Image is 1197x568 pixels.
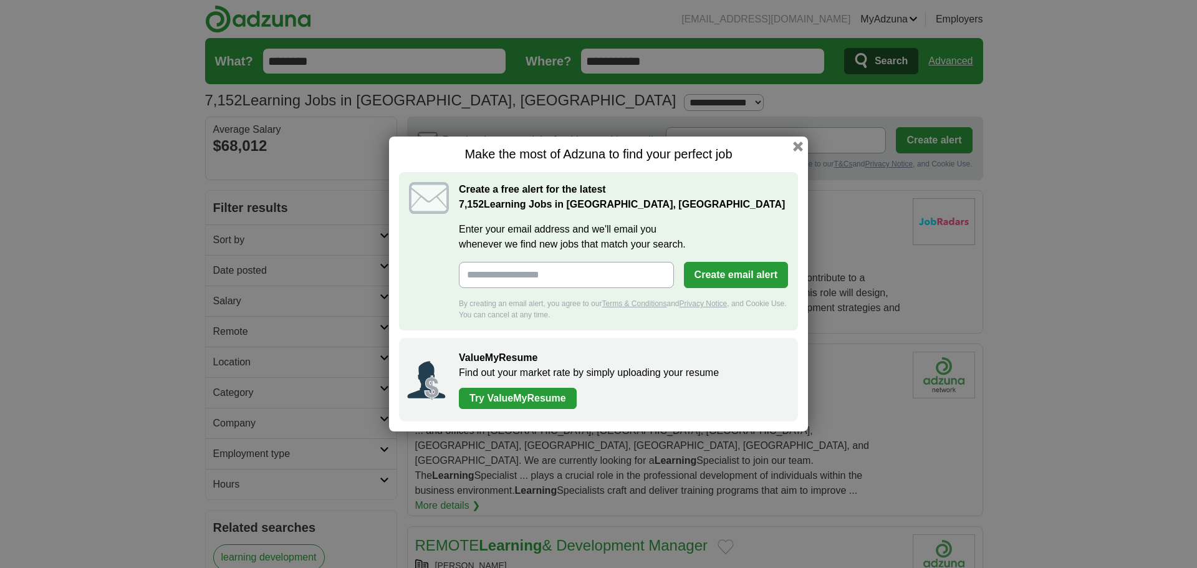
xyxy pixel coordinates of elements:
p: Find out your market rate by simply uploading your resume [459,365,786,380]
strong: Learning Jobs in [GEOGRAPHIC_DATA], [GEOGRAPHIC_DATA] [459,199,785,209]
label: Enter your email address and we'll email you whenever we find new jobs that match your search. [459,222,788,252]
span: 7,152 [459,197,484,212]
button: Create email alert [684,262,788,288]
div: By creating an email alert, you agree to our and , and Cookie Use. You can cancel at any time. [459,298,788,320]
h2: Create a free alert for the latest [459,182,788,212]
h1: Make the most of Adzuna to find your perfect job [399,147,798,162]
a: Terms & Conditions [602,299,666,308]
img: icon_email.svg [409,182,449,214]
a: Privacy Notice [680,299,728,308]
a: Try ValueMyResume [459,388,577,409]
h2: ValueMyResume [459,350,786,365]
